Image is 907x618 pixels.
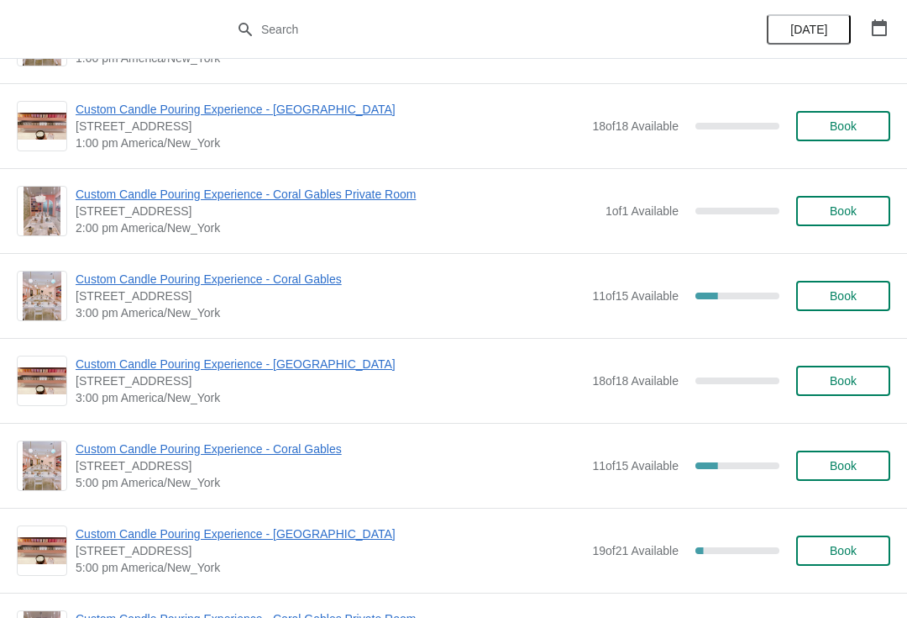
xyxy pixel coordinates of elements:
[830,459,857,473] span: Book
[76,271,584,288] span: Custom Candle Pouring Experience - Coral Gables
[592,459,679,473] span: 11 of 15 Available
[76,118,584,135] span: [STREET_ADDRESS]
[830,204,857,218] span: Book
[76,356,584,372] span: Custom Candle Pouring Experience - [GEOGRAPHIC_DATA]
[796,366,890,396] button: Book
[592,374,679,388] span: 18 of 18 Available
[76,526,584,542] span: Custom Candle Pouring Experience - [GEOGRAPHIC_DATA]
[606,204,679,218] span: 1 of 1 Available
[790,23,827,36] span: [DATE]
[76,203,597,219] span: [STREET_ADDRESS]
[796,111,890,141] button: Book
[76,304,584,321] span: 3:00 pm America/New_York
[592,289,679,303] span: 11 of 15 Available
[592,119,679,133] span: 18 of 18 Available
[76,135,584,151] span: 1:00 pm America/New_York
[24,187,60,235] img: Custom Candle Pouring Experience - Coral Gables Private Room | 154 Giralda Avenue, Coral Gables, ...
[76,219,597,236] span: 2:00 pm America/New_York
[830,289,857,303] span: Book
[592,544,679,557] span: 19 of 21 Available
[76,288,584,304] span: [STREET_ADDRESS]
[76,542,584,559] span: [STREET_ADDRESS]
[76,372,584,389] span: [STREET_ADDRESS]
[18,113,66,140] img: Custom Candle Pouring Experience - Fort Lauderdale | 914 East Las Olas Boulevard, Fort Lauderdale...
[796,196,890,226] button: Book
[18,367,66,395] img: Custom Candle Pouring Experience - Fort Lauderdale | 914 East Las Olas Boulevard, Fort Lauderdale...
[796,451,890,481] button: Book
[23,272,62,320] img: Custom Candle Pouring Experience - Coral Gables | 154 Giralda Avenue, Coral Gables, FL, USA | 3:0...
[260,14,680,45] input: Search
[796,281,890,311] button: Book
[76,457,584,474] span: [STREET_ADDRESS]
[76,186,597,203] span: Custom Candle Pouring Experience - Coral Gables Private Room
[76,441,584,457] span: Custom Candle Pouring Experience - Coral Gables
[76,474,584,491] span: 5:00 pm America/New_York
[76,559,584,576] span: 5:00 pm America/New_York
[830,374,857,388] span: Book
[76,389,584,406] span: 3:00 pm America/New_York
[796,536,890,566] button: Book
[76,101,584,118] span: Custom Candle Pouring Experience - [GEOGRAPHIC_DATA]
[23,441,62,490] img: Custom Candle Pouring Experience - Coral Gables | 154 Giralda Avenue, Coral Gables, FL, USA | 5:0...
[18,537,66,565] img: Custom Candle Pouring Experience - Fort Lauderdale | 914 East Las Olas Boulevard, Fort Lauderdale...
[830,119,857,133] span: Book
[830,544,857,557] span: Book
[767,14,851,45] button: [DATE]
